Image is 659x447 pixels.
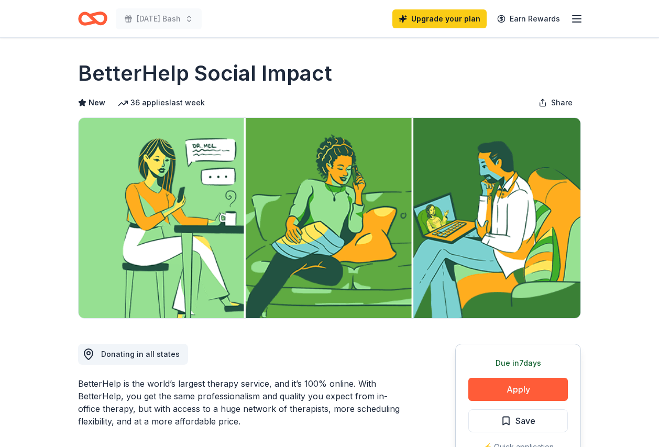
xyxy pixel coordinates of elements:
div: Due in 7 days [468,357,568,369]
a: Upgrade your plan [392,9,487,28]
div: 36 applies last week [118,96,205,109]
button: Apply [468,378,568,401]
img: Image for BetterHelp Social Impact [79,118,580,318]
span: Share [551,96,573,109]
a: Home [78,6,107,31]
span: Save [515,414,535,428]
button: Share [530,92,581,113]
span: Donating in all states [101,350,180,358]
h1: BetterHelp Social Impact [78,59,332,88]
span: New [89,96,105,109]
span: [DATE] Bash [137,13,181,25]
button: [DATE] Bash [116,8,202,29]
a: Earn Rewards [491,9,566,28]
button: Save [468,409,568,432]
div: BetterHelp is the world’s largest therapy service, and it’s 100% online. With BetterHelp, you get... [78,377,405,428]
